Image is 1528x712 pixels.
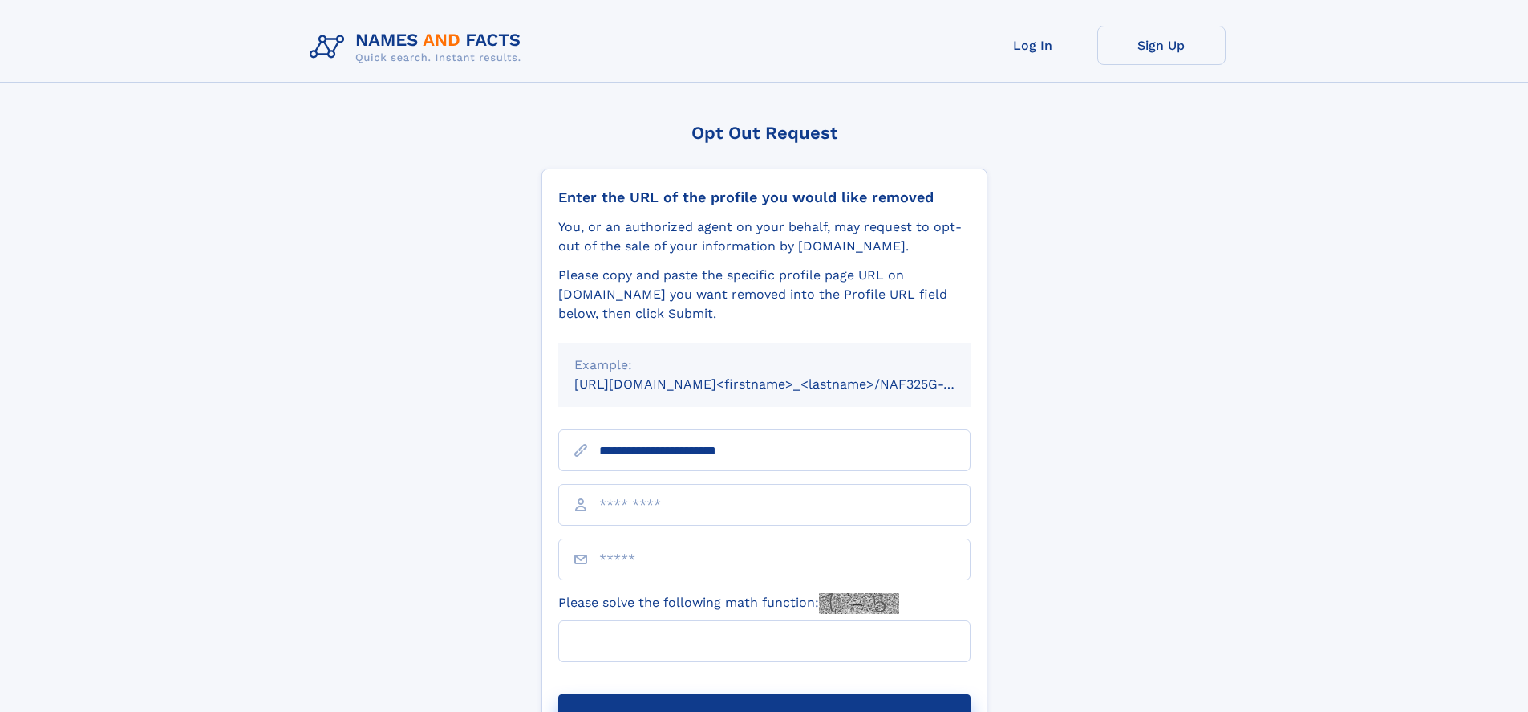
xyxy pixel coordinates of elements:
div: You, or an authorized agent on your behalf, may request to opt-out of the sale of your informatio... [558,218,971,256]
small: [URL][DOMAIN_NAME]<firstname>_<lastname>/NAF325G-xxxxxxxx [574,376,1001,392]
img: Logo Names and Facts [303,26,534,69]
label: Please solve the following math function: [558,593,899,614]
div: Example: [574,356,954,375]
a: Log In [969,26,1097,65]
a: Sign Up [1097,26,1226,65]
div: Opt Out Request [541,123,987,143]
div: Please copy and paste the specific profile page URL on [DOMAIN_NAME] you want removed into the Pr... [558,266,971,323]
div: Enter the URL of the profile you would like removed [558,189,971,206]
